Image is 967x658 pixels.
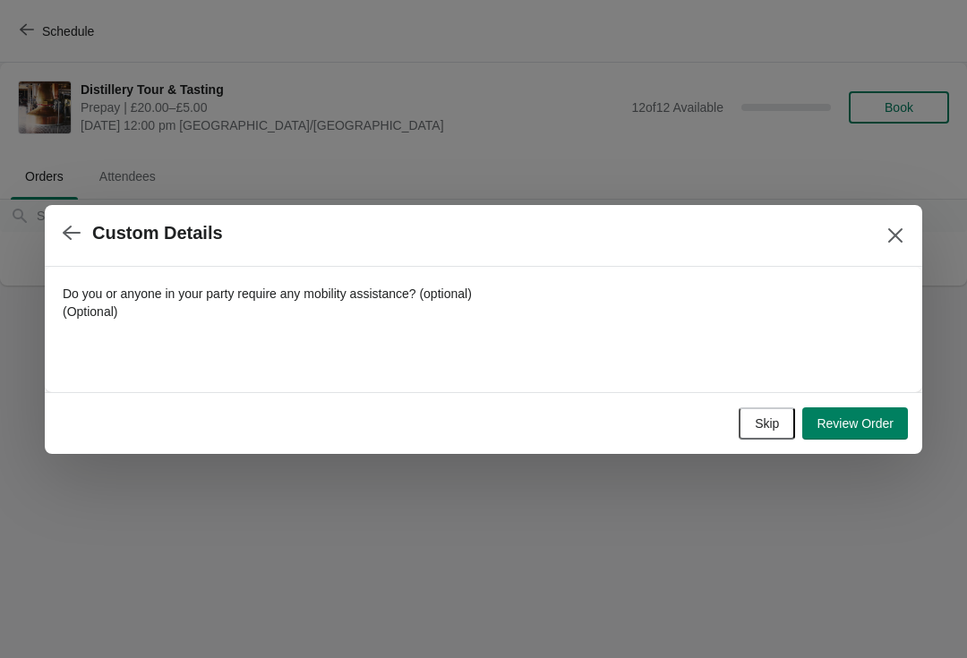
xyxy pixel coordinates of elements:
[92,223,223,244] h2: Custom Details
[817,416,894,431] span: Review Order
[802,407,908,440] button: Review Order
[879,219,911,252] button: Close
[739,407,795,440] button: Skip
[63,285,475,320] label: Do you or anyone in your party require any mobility assistance? (optional) (Optional)
[755,416,779,431] span: Skip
